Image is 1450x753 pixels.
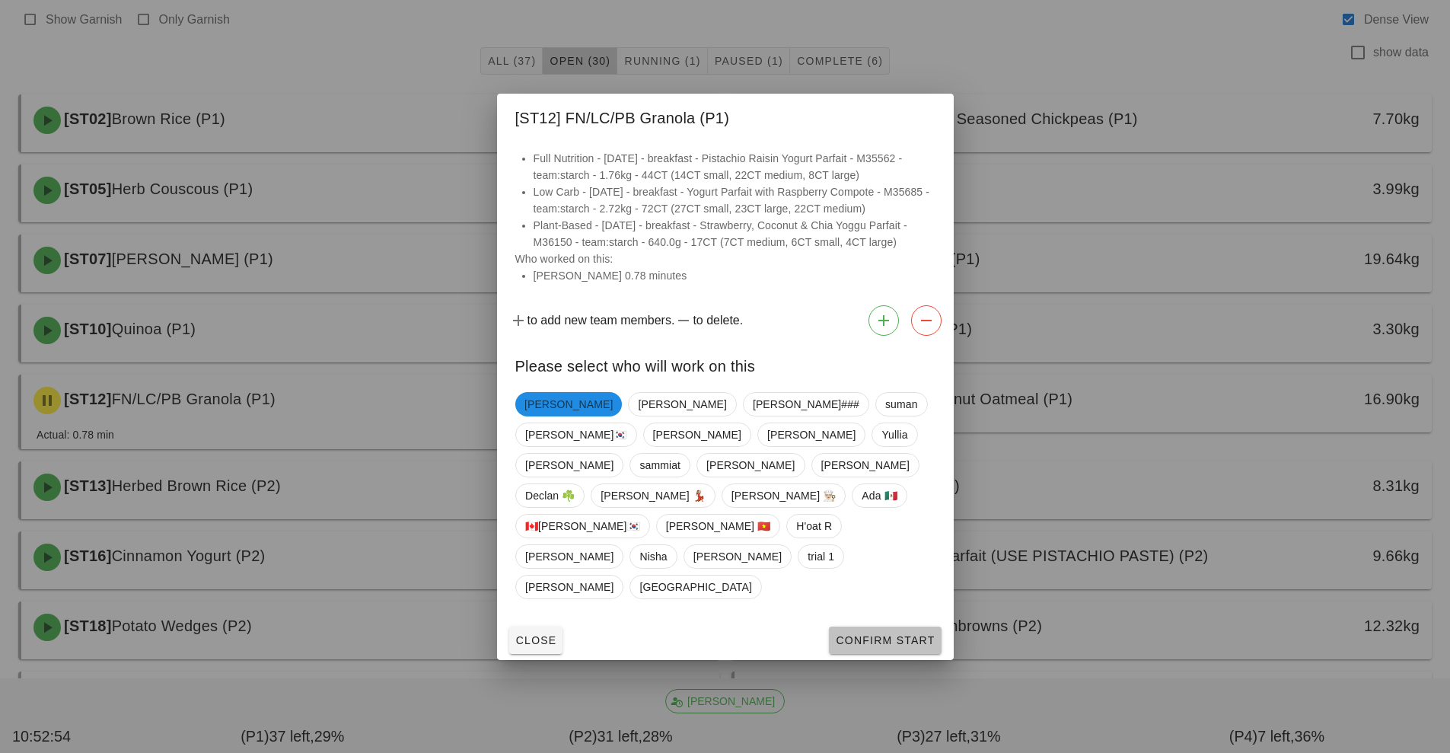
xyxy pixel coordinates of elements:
span: Ada 🇲🇽 [862,484,897,507]
span: sammiat [639,454,680,477]
div: Please select who will work on this [497,342,954,386]
span: [PERSON_NAME] [821,454,909,477]
div: to add new team members. to delete. [497,299,954,342]
span: [PERSON_NAME] [767,423,856,446]
span: Close [515,634,557,646]
span: Declan ☘️ [525,484,575,507]
span: Confirm Start [835,634,935,646]
span: [PERSON_NAME] 🇻🇳 [665,515,770,538]
span: [PERSON_NAME] [693,545,781,568]
div: [ST12] FN/LC/PB Granola (P1) [497,94,954,138]
li: Full Nutrition - [DATE] - breakfast - Pistachio Raisin Yogurt Parfait - M35562 - team:starch - 1.... [534,150,935,183]
span: [PERSON_NAME] [652,423,741,446]
span: [PERSON_NAME] [525,545,613,568]
span: trial 1 [808,545,834,568]
span: [PERSON_NAME] 💃🏽 [601,484,706,507]
div: Who worked on this: [497,150,954,299]
span: H'oat R [796,515,832,538]
span: Yullia [881,423,907,446]
span: [GEOGRAPHIC_DATA] [639,576,751,598]
li: Plant-Based - [DATE] - breakfast - Strawberry, Coconut & Chia Yoggu Parfait - M36150 - team:starc... [534,217,935,250]
span: [PERSON_NAME] [638,393,726,416]
span: [PERSON_NAME] [525,576,613,598]
span: Nisha [639,545,667,568]
span: [PERSON_NAME] [524,392,613,416]
span: [PERSON_NAME]### [752,393,859,416]
button: Close [509,627,563,654]
span: [PERSON_NAME]🇰🇷 [525,423,627,446]
li: Low Carb - [DATE] - breakfast - Yogurt Parfait with Raspberry Compote - M35685 - team:starch - 2.... [534,183,935,217]
button: Confirm Start [829,627,941,654]
li: [PERSON_NAME] 0.78 minutes [534,267,935,284]
span: [PERSON_NAME] 👨🏼‍🍳 [731,484,836,507]
span: [PERSON_NAME] [525,454,613,477]
span: suman [885,393,918,416]
span: [PERSON_NAME] [706,454,795,477]
span: 🇨🇦[PERSON_NAME]🇰🇷 [525,515,640,538]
